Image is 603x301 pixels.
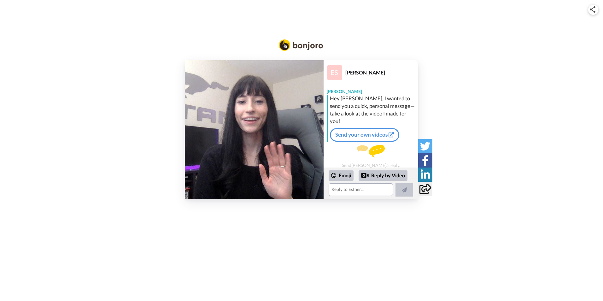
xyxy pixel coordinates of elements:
[329,170,354,180] div: Emoji
[330,95,417,125] div: Hey [PERSON_NAME], I wanted to send you a quick, personal message—take a look at the video I made...
[185,60,324,199] img: df5cb27e-c390-4cd1-8945-95825acb063b-thumb.jpg
[345,69,418,75] div: [PERSON_NAME]
[590,6,595,13] img: ic_share.svg
[327,65,342,80] img: Profile Image
[361,172,369,179] div: Reply by Video
[324,145,418,168] div: Send [PERSON_NAME] a reply.
[324,85,418,95] div: [PERSON_NAME]
[357,145,385,157] img: message.svg
[330,128,399,141] a: Send your own videos
[279,39,323,51] img: Bonjoro Logo
[359,170,407,181] div: Reply by Video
